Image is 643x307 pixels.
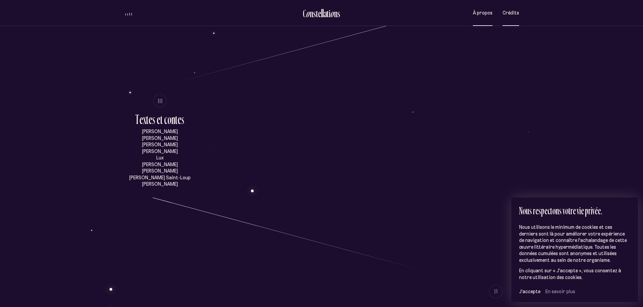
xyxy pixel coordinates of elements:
span: III [158,98,163,104]
button: III [153,94,167,108]
button: IV [489,285,503,298]
div: n [310,8,313,19]
div: t [327,8,329,19]
div: n [334,8,338,19]
h2: Nous respectons votre vie privée. [519,205,631,216]
button: Crédits [503,5,519,21]
p: Nous utilisons le minimum de cookies et ces derniers sont là pour améliorer votre expérience de n... [519,224,631,264]
span: IV [494,289,499,295]
button: À propos [473,5,492,21]
div: l [321,8,322,19]
div: C [303,8,306,19]
span: Crédits [503,10,519,16]
div: s [338,8,340,19]
div: l [322,8,324,19]
div: t [316,8,318,19]
div: e [318,8,321,19]
button: volume audio [124,9,133,17]
span: À propos [473,10,492,16]
a: En savoir plus [545,288,575,295]
div: s [313,8,316,19]
div: a [324,8,327,19]
div: o [306,8,310,19]
button: J’accepte [519,288,540,295]
div: i [329,8,330,19]
div: o [330,8,334,19]
p: En cliquant sur « J'accepte », vous consentez à notre utilisation des cookies. [519,268,631,281]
